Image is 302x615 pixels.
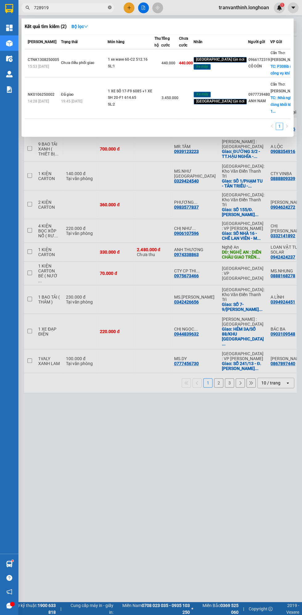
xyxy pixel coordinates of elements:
[179,36,188,47] span: Chưa cước
[108,101,154,108] div: SL: 2
[154,36,161,47] span: Thu hộ
[28,91,59,98] div: NK0106250002
[194,92,210,97] span: Xe máy
[248,63,270,70] div: CÔ ĐÓN
[25,23,67,30] h3: Kết quả tìm kiếm ( 2 )
[108,88,154,101] div: 1 XE SỐ 17-F9 6085 +1 XE SH 20-F1 614.65
[194,64,210,70] span: Xe máy
[84,24,88,29] span: down
[6,55,13,62] img: warehouse-icon
[71,24,88,29] strong: Bộ lọc
[194,99,247,104] span: [GEOGRAPHIC_DATA] tận nơi
[6,588,12,594] span: notification
[61,40,78,44] span: Trạng thái
[179,61,193,65] span: 440.000
[6,560,13,567] img: warehouse-icon
[270,96,297,114] span: TC: :Nhà nghỉ đăng khôi khóm 1...
[6,25,13,31] img: dashboard-icon
[193,40,202,44] span: Nhãn
[285,124,288,128] span: right
[268,123,275,130] li: Previous Page
[61,99,82,103] span: 19:45 [DATE]
[270,51,299,62] span: Cần Thơ: [PERSON_NAME]
[6,602,12,608] span: message
[6,574,12,580] span: question-circle
[283,123,290,130] li: Next Page
[270,82,299,93] span: Cần Thơ: [PERSON_NAME]
[61,60,107,66] div: Chưa điều phối giao
[26,6,30,10] span: search
[268,123,275,130] button: left
[6,86,13,93] img: solution-icon
[6,71,13,77] img: warehouse-icon
[28,40,56,44] span: [PERSON_NAME]
[5,4,13,13] img: logo-vxr
[28,64,49,69] span: 15:53 [DATE]
[67,22,93,31] button: Bộ lọcdown
[283,123,290,130] button: right
[108,40,124,44] span: Món hàng
[248,57,270,63] div: 0966172319
[34,4,107,11] input: Tìm tên, số ĐT hoặc mã đơn
[161,36,169,47] span: Tổng cước
[12,559,14,561] sup: 1
[248,40,265,44] span: Người gửi
[248,91,270,98] div: 0977739480
[28,99,49,103] span: 14:28 [DATE]
[6,40,13,46] img: warehouse-icon
[276,123,283,130] a: 1
[108,5,112,11] span: close-circle
[270,124,274,128] span: left
[108,63,154,70] div: SL: 1
[161,61,175,65] span: 440.000
[108,6,112,9] span: close-circle
[194,57,247,62] span: [GEOGRAPHIC_DATA] tận nơi
[108,56,154,63] div: 1 xe wave 60-C2 512.16
[248,98,270,104] div: ANH NAM
[161,96,178,100] span: 3.450.000
[61,92,74,97] span: Đã giao
[270,64,298,75] span: TC: P308ib nhà công vụ khí điệ...
[270,40,282,44] span: VP Gửi
[275,123,283,130] li: 1
[28,57,59,63] div: CTNK1308250005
